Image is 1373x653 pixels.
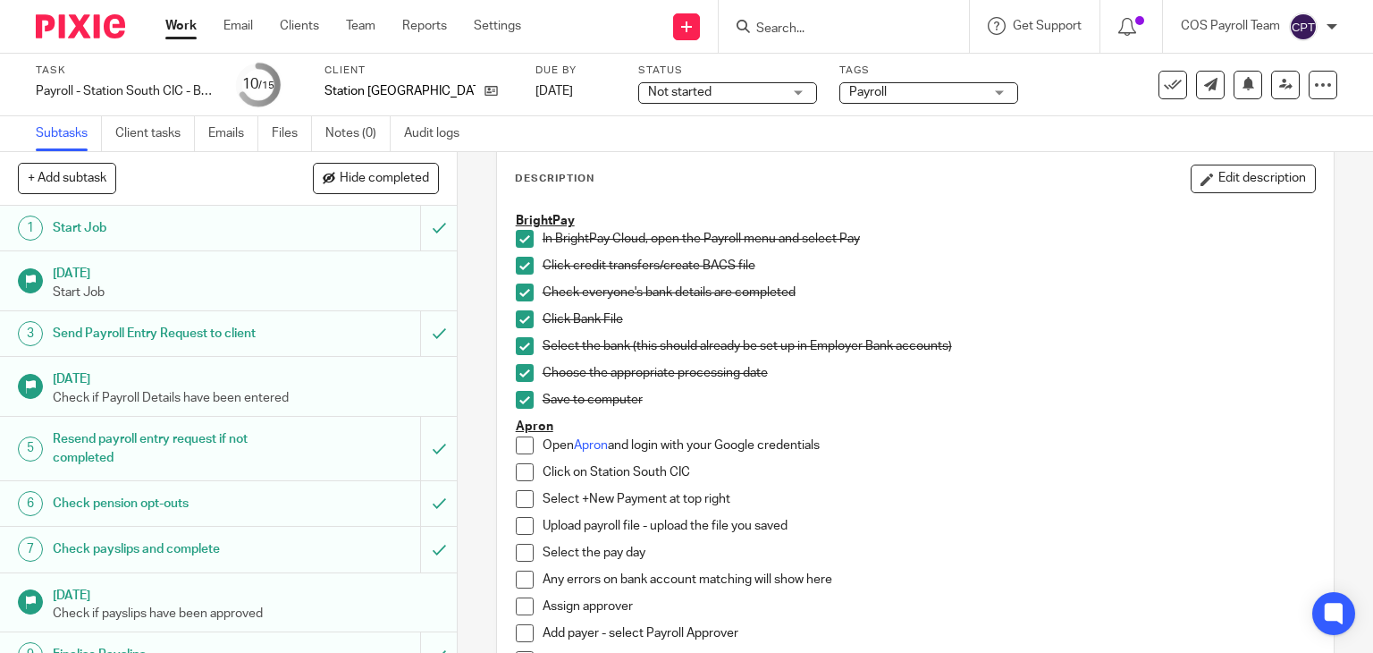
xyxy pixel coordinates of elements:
[543,624,1316,642] p: Add payer - select Payroll Approver
[648,86,712,98] span: Not started
[36,64,215,78] label: Task
[208,116,258,151] a: Emails
[165,17,197,35] a: Work
[1191,165,1316,193] button: Edit description
[754,21,915,38] input: Search
[543,490,1316,508] p: Select +New Payment at top right
[839,64,1018,78] label: Tags
[313,163,439,193] button: Hide completed
[1013,20,1082,32] span: Get Support
[474,17,521,35] a: Settings
[36,14,125,38] img: Pixie
[53,536,286,563] h1: Check payslips and complete
[18,216,43,241] div: 1
[543,310,1316,328] p: Click Bank File
[324,64,513,78] label: Client
[272,116,312,151] a: Files
[18,321,43,346] div: 3
[543,364,1316,382] p: Choose the appropriate processing date
[543,598,1316,615] p: Assign approver
[115,116,195,151] a: Client tasks
[36,82,215,100] div: Payroll - Station South CIC - BrightPay Cloud - Payday [DATE] of the Month - [DATE]
[543,463,1316,481] p: Click on Station South CIC
[258,81,274,90] small: /15
[543,571,1316,589] p: Any errors on bank account matching will show here
[543,544,1316,562] p: Select the pay day
[535,85,573,98] span: [DATE]
[53,426,286,471] h1: Resend payroll entry request if not completed
[36,116,102,151] a: Subtasks
[53,366,439,388] h1: [DATE]
[516,215,575,227] u: BrightPay
[53,260,439,283] h1: [DATE]
[1181,17,1280,35] p: COS Payroll Team
[18,437,43,462] div: 5
[346,17,375,35] a: Team
[340,172,429,186] span: Hide completed
[574,439,608,452] a: Apron
[543,337,1316,355] p: Select the bank (this should already be set up in Employer Bank accounts)
[404,116,473,151] a: Audit logs
[36,82,215,100] div: Payroll - Station South CIC - BrightPay Cloud - Payday Last Friday of the Month - September 2025
[242,74,274,95] div: 10
[535,64,616,78] label: Due by
[543,230,1316,248] p: In BrightPay Cloud, open the Payroll menu and select Pay
[402,17,447,35] a: Reports
[53,582,439,605] h1: [DATE]
[543,517,1316,535] p: Upload payroll file - upload the file you saved
[1289,13,1318,41] img: svg%3E
[18,537,43,562] div: 7
[849,86,887,98] span: Payroll
[325,116,391,151] a: Notes (0)
[515,172,594,186] p: Description
[53,389,439,407] p: Check if Payroll Details have been entered
[18,163,116,193] button: + Add subtask
[53,215,286,242] h1: Start Job
[543,437,1316,454] p: Open and login with your Google credentials
[543,391,1316,409] p: Save to computer
[53,605,439,623] p: Check if payslips have been approved
[638,64,817,78] label: Status
[53,320,286,347] h1: Send Payroll Entry Request to client
[53,490,286,517] h1: Check pension opt-outs
[543,257,1316,275] p: Click credit transfers/create BACS file
[324,82,476,100] p: Station [GEOGRAPHIC_DATA]
[53,284,439,301] p: Start Job
[18,491,43,516] div: 6
[280,17,319,35] a: Clients
[543,284,1316,301] p: Check everyone's bank details are completed
[516,420,553,433] u: Apron
[223,17,253,35] a: Email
